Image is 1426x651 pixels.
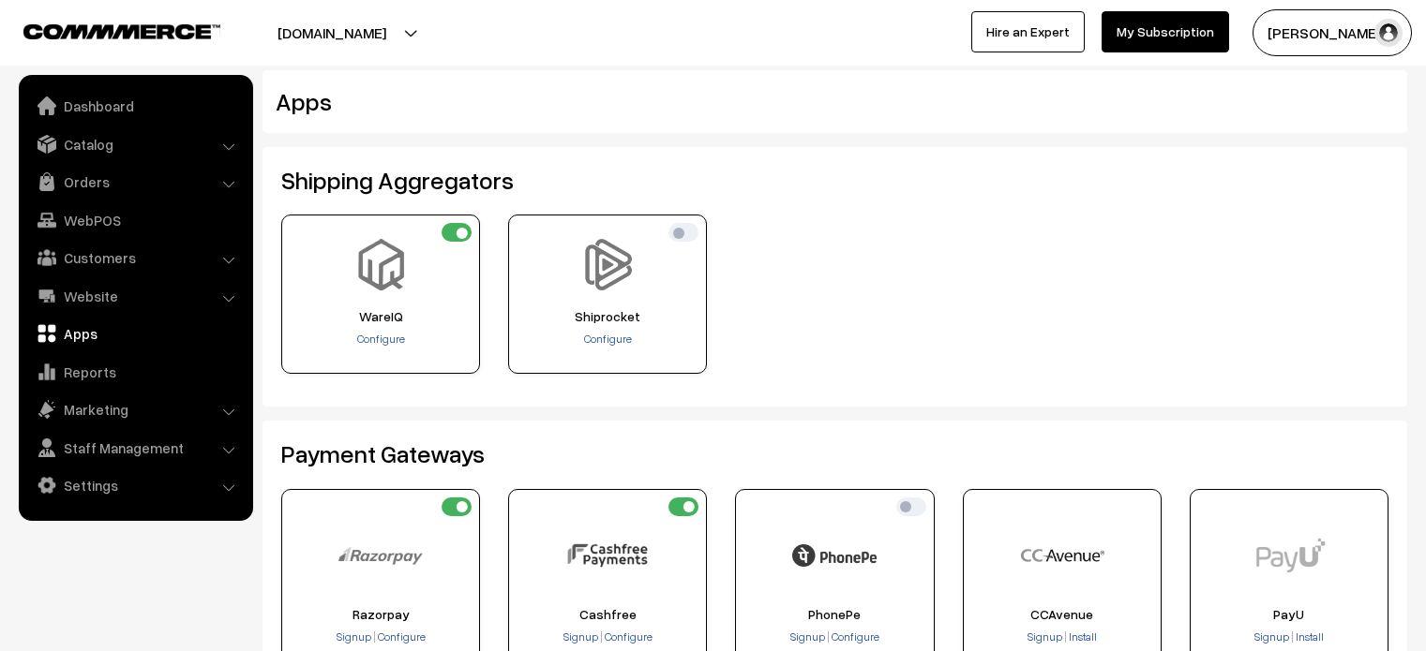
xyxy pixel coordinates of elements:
img: COMMMERCE [23,24,220,38]
span: PayU [1196,607,1382,622]
span: Signup [563,629,598,644]
div: | [969,629,1155,647]
img: PhonePe [792,513,877,598]
h2: Shipping Aggregators [281,166,1388,195]
span: Configure [605,629,653,644]
span: Configure [832,629,879,644]
a: Configure [376,629,426,644]
a: Catalog [23,127,247,161]
a: Signup [790,629,827,644]
a: Settings [23,468,247,502]
a: Signup [1028,629,1064,644]
span: Shiprocket [515,309,700,324]
a: Configure [357,332,405,346]
button: [PERSON_NAME] [1253,9,1412,56]
img: PayU [1247,513,1331,598]
a: My Subscription [1102,11,1229,52]
a: Signup [1254,629,1291,644]
a: Install [1067,629,1097,644]
img: user [1374,19,1403,47]
div: | [288,629,473,647]
span: Signup [790,629,825,644]
a: Signup [337,629,373,644]
div: | [1196,629,1382,647]
span: Signup [1254,629,1289,644]
img: Shiprocket [582,239,634,290]
a: Signup [563,629,600,644]
h2: Apps [276,87,1203,116]
span: Cashfree [515,607,700,622]
a: Marketing [23,392,247,426]
a: Orders [23,165,247,199]
a: Configure [830,629,879,644]
img: WareIQ [355,239,407,290]
a: COMMMERCE [23,19,188,41]
a: Reports [23,355,247,389]
div: | [742,629,927,647]
span: Signup [337,629,371,644]
a: Dashboard [23,89,247,123]
a: Configure [603,629,653,644]
span: Install [1296,629,1324,644]
img: Cashfree [565,513,650,598]
a: Website [23,279,247,313]
span: CCAvenue [969,607,1155,622]
a: Hire an Expert [971,11,1085,52]
a: Apps [23,317,247,350]
span: Razorpay [288,607,473,622]
a: Configure [584,332,632,346]
a: Staff Management [23,431,247,465]
span: Configure [378,629,426,644]
img: CCAvenue [1020,513,1104,598]
span: WareIQ [288,309,473,324]
span: PhonePe [742,607,927,622]
h2: Payment Gateways [281,439,1388,468]
a: Customers [23,241,247,274]
div: | [515,629,700,647]
a: Install [1294,629,1324,644]
a: WebPOS [23,203,247,237]
span: Signup [1028,629,1062,644]
img: Razorpay [338,513,423,598]
span: Install [1069,629,1097,644]
button: [DOMAIN_NAME] [212,9,452,56]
